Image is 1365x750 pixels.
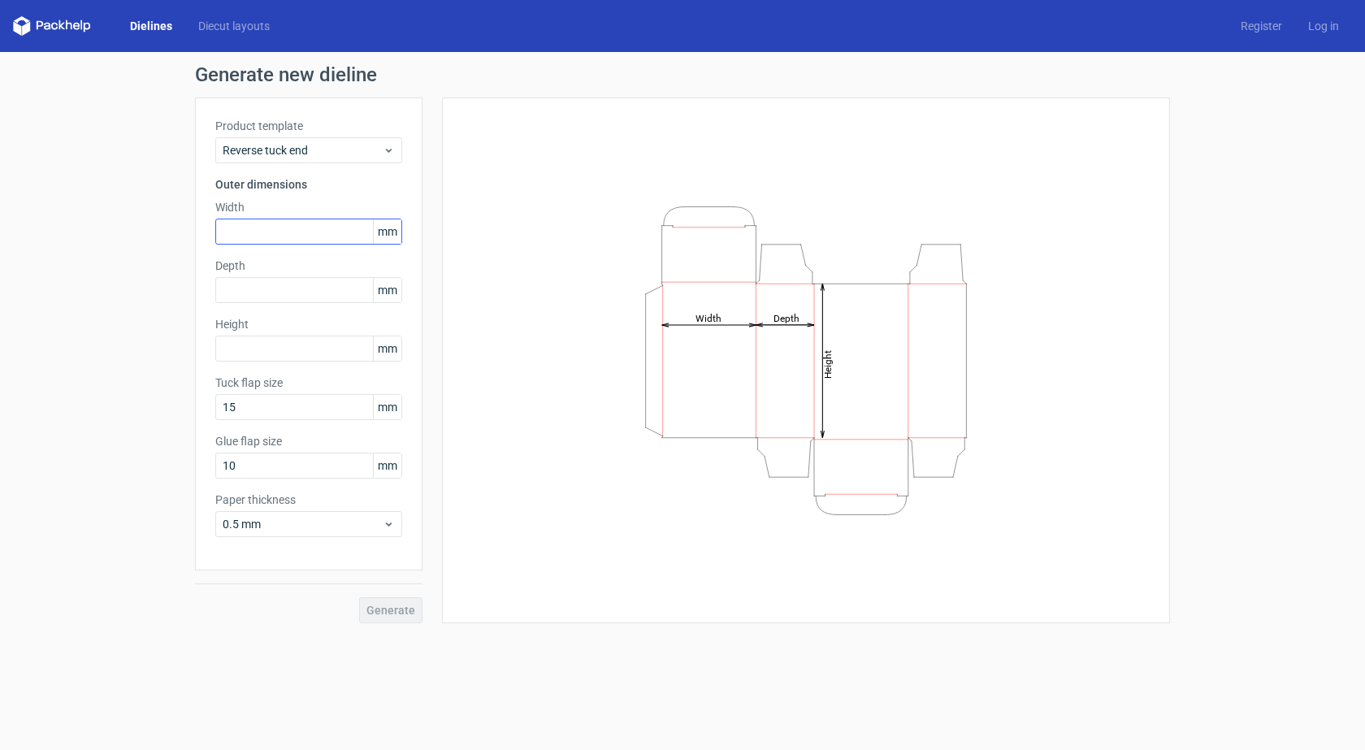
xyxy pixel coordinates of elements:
[822,349,834,378] tspan: Height
[215,118,402,134] label: Product template
[117,18,185,34] a: Dielines
[215,176,402,193] h3: Outer dimensions
[195,65,1170,85] h1: Generate new dieline
[215,492,402,508] label: Paper thickness
[1228,18,1295,34] a: Register
[373,336,401,361] span: mm
[223,142,383,158] span: Reverse tuck end
[373,219,401,244] span: mm
[215,375,402,391] label: Tuck flap size
[223,516,383,532] span: 0.5 mm
[1295,18,1352,34] a: Log in
[215,316,402,332] label: Height
[185,18,283,34] a: Diecut layouts
[773,312,799,323] tspan: Depth
[215,258,402,274] label: Depth
[215,199,402,215] label: Width
[215,433,402,449] label: Glue flap size
[373,278,401,302] span: mm
[373,395,401,419] span: mm
[695,312,721,323] tspan: Width
[373,453,401,478] span: mm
